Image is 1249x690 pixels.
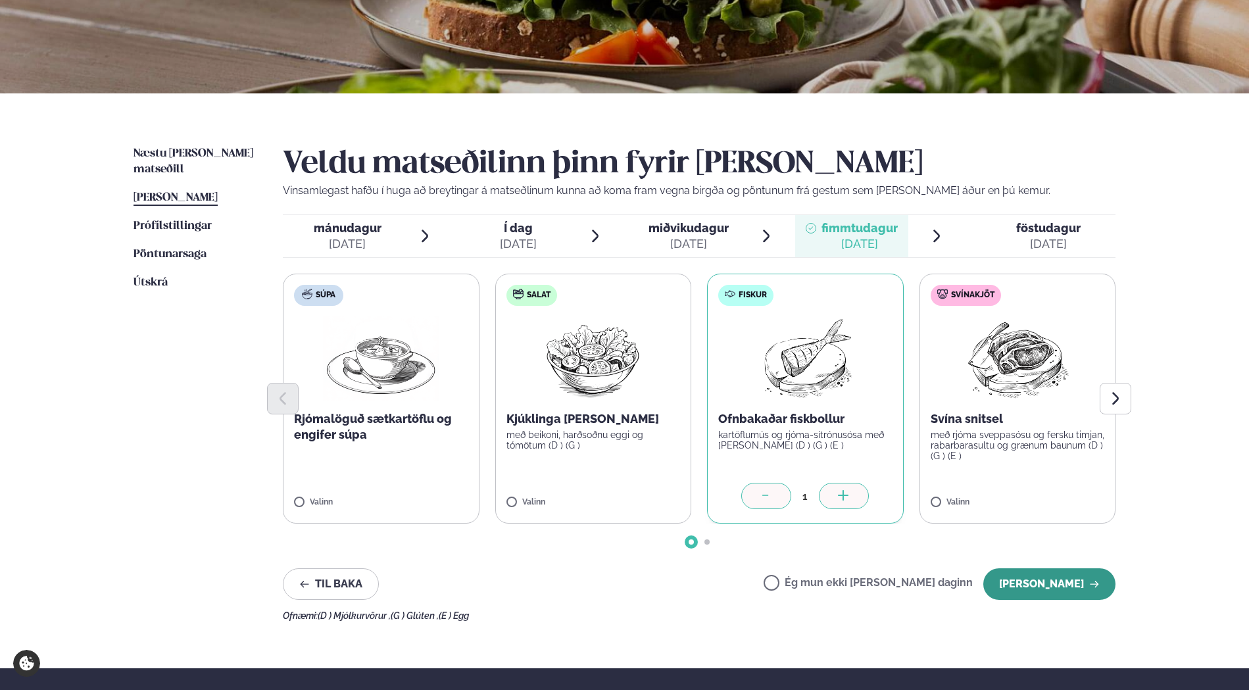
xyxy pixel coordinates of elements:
img: Fish.png [747,316,864,401]
p: með rjóma sveppasósu og fersku timjan, rabarbarasultu og grænum baunum (D ) (G ) (E ) [931,430,1105,461]
span: mánudagur [314,221,381,235]
span: Go to slide 1 [689,539,694,545]
span: Fiskur [739,290,767,301]
span: Pöntunarsaga [134,249,207,260]
span: Súpa [316,290,335,301]
p: Svína snitsel [931,411,1105,427]
span: Salat [527,290,551,301]
h2: Veldu matseðilinn þinn fyrir [PERSON_NAME] [283,146,1115,183]
div: [DATE] [314,236,381,252]
a: Útskrá [134,275,168,291]
button: Previous slide [267,383,299,414]
div: [DATE] [821,236,898,252]
span: Go to slide 2 [704,539,710,545]
button: Til baka [283,568,379,600]
p: kartöflumús og rjóma-sítrónusósa með [PERSON_NAME] (D ) (G ) (E ) [718,430,893,451]
div: [DATE] [1016,236,1081,252]
div: [DATE] [649,236,729,252]
span: Næstu [PERSON_NAME] matseðill [134,148,253,175]
a: Pöntunarsaga [134,247,207,262]
button: Next slide [1100,383,1131,414]
span: Útskrá [134,277,168,288]
button: [PERSON_NAME] [983,568,1115,600]
div: Ofnæmi: [283,610,1115,621]
a: Næstu [PERSON_NAME] matseðill [134,146,257,178]
div: [DATE] [500,236,537,252]
span: (E ) Egg [439,610,469,621]
a: [PERSON_NAME] [134,190,218,206]
img: Salad.png [535,316,651,401]
span: föstudagur [1016,221,1081,235]
span: Prófílstillingar [134,220,212,232]
img: fish.svg [725,289,735,299]
p: með beikoni, harðsoðnu eggi og tómötum (D ) (G ) [506,430,681,451]
a: Prófílstillingar [134,218,212,234]
img: pork.svg [937,289,948,299]
p: Ofnbakaðar fiskbollur [718,411,893,427]
span: [PERSON_NAME] [134,192,218,203]
span: (D ) Mjólkurvörur , [318,610,391,621]
img: salad.svg [513,289,524,299]
span: (G ) Glúten , [391,610,439,621]
a: Cookie settings [13,650,40,677]
div: 1 [791,489,819,504]
span: Í dag [500,220,537,236]
p: Kjúklinga [PERSON_NAME] [506,411,681,427]
span: fimmtudagur [821,221,898,235]
img: Soup.png [323,316,439,401]
span: Svínakjöt [951,290,994,301]
p: Vinsamlegast hafðu í huga að breytingar á matseðlinum kunna að koma fram vegna birgða og pöntunum... [283,183,1115,199]
img: Pork-Meat.png [959,316,1075,401]
p: Rjómalöguð sætkartöflu og engifer súpa [294,411,468,443]
span: miðvikudagur [649,221,729,235]
img: soup.svg [302,289,312,299]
